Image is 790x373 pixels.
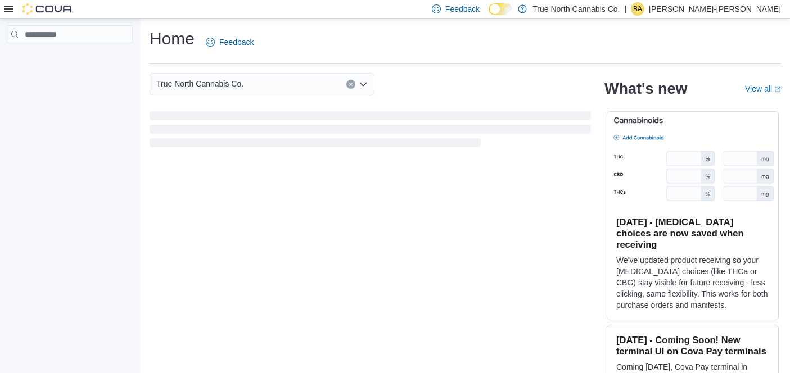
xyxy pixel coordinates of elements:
[631,2,644,16] div: Brey-Anna Boddy
[604,80,687,98] h2: What's new
[649,2,781,16] p: [PERSON_NAME]-[PERSON_NAME]
[489,3,512,15] input: Dark Mode
[633,2,642,16] span: BA
[774,86,781,93] svg: External link
[22,3,73,15] img: Cova
[359,80,368,89] button: Open list of options
[616,334,769,357] h3: [DATE] - Coming Soon! New terminal UI on Cova Pay terminals
[156,77,243,90] span: True North Cannabis Co.
[219,37,254,48] span: Feedback
[624,2,626,16] p: |
[346,80,355,89] button: Clear input
[616,254,769,311] p: We've updated product receiving so your [MEDICAL_DATA] choices (like THCa or CBG) stay visible fo...
[745,84,781,93] a: View allExternal link
[532,2,620,16] p: True North Cannabis Co.
[150,113,591,149] span: Loading
[616,216,769,250] h3: [DATE] - [MEDICAL_DATA] choices are now saved when receiving
[445,3,480,15] span: Feedback
[150,28,195,50] h1: Home
[201,31,258,53] a: Feedback
[7,46,133,72] nav: Complex example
